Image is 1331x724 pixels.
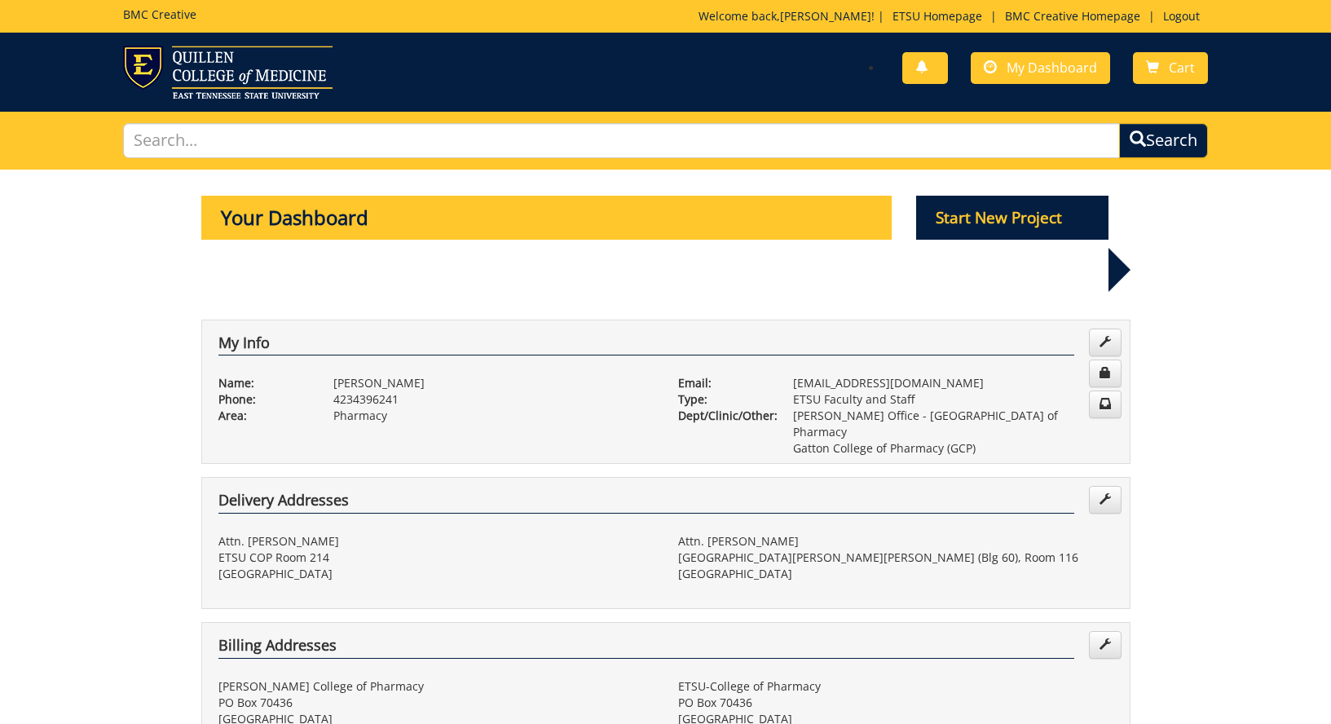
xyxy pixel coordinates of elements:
[678,375,769,391] p: Email:
[218,678,654,695] p: [PERSON_NAME] College of Pharmacy
[678,408,769,424] p: Dept/Clinic/Other:
[218,375,309,391] p: Name:
[678,566,1113,582] p: [GEOGRAPHIC_DATA]
[793,391,1113,408] p: ETSU Faculty and Staff
[333,408,654,424] p: Pharmacy
[793,375,1113,391] p: [EMAIL_ADDRESS][DOMAIN_NAME]
[916,196,1108,240] p: Start New Project
[884,8,990,24] a: ETSU Homepage
[218,695,654,711] p: PO Box 70436
[218,550,654,566] p: ETSU COP Room 214
[678,391,769,408] p: Type:
[678,695,1113,711] p: PO Box 70436
[218,492,1074,514] h4: Delivery Addresses
[780,8,871,24] a: [PERSON_NAME]
[997,8,1148,24] a: BMC Creative Homepage
[793,440,1113,457] p: Gatton College of Pharmacy (GCP)
[218,335,1074,356] h4: My Info
[333,391,654,408] p: 4234396241
[1089,631,1122,659] a: Edit Addresses
[218,566,654,582] p: [GEOGRAPHIC_DATA]
[1133,52,1208,84] a: Cart
[1089,360,1122,387] a: Change Password
[218,638,1074,659] h4: Billing Addresses
[218,408,309,424] p: Area:
[333,375,654,391] p: [PERSON_NAME]
[678,678,1113,695] p: ETSU-College of Pharmacy
[793,408,1113,440] p: [PERSON_NAME] Office - [GEOGRAPHIC_DATA] of Pharmacy
[218,391,309,408] p: Phone:
[1169,59,1195,77] span: Cart
[678,550,1113,566] p: [GEOGRAPHIC_DATA][PERSON_NAME][PERSON_NAME] (Blg 60), Room 116
[1007,59,1097,77] span: My Dashboard
[201,196,892,240] p: Your Dashboard
[1119,123,1208,158] button: Search
[1089,391,1122,418] a: Change Communication Preferences
[123,46,333,99] img: ETSU logo
[1089,329,1122,356] a: Edit Info
[1089,486,1122,514] a: Edit Addresses
[971,52,1110,84] a: My Dashboard
[218,533,654,550] p: Attn. [PERSON_NAME]
[678,533,1113,550] p: Attn. [PERSON_NAME]
[123,8,196,20] h5: BMC Creative
[916,211,1108,227] a: Start New Project
[699,8,1208,24] p: Welcome back, ! | | |
[1155,8,1208,24] a: Logout
[123,123,1120,158] input: Search...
